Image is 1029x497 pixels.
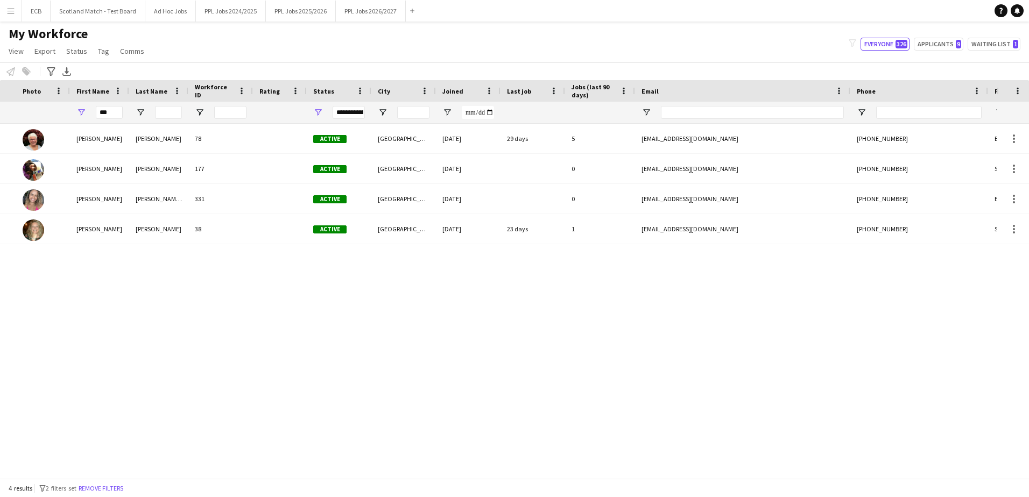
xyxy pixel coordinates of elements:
[968,38,1020,51] button: Waiting list1
[129,124,188,153] div: [PERSON_NAME]
[313,135,347,143] span: Active
[129,184,188,214] div: [PERSON_NAME] [PERSON_NAME]
[259,87,280,95] span: Rating
[313,195,347,203] span: Active
[313,165,347,173] span: Active
[436,184,501,214] div: [DATE]
[642,87,659,95] span: Email
[70,184,129,214] div: [PERSON_NAME]
[896,40,907,48] span: 326
[371,214,436,244] div: [GEOGRAPHIC_DATA]
[136,87,167,95] span: Last Name
[129,214,188,244] div: [PERSON_NAME]
[23,129,44,151] img: Julia Burton
[876,106,982,119] input: Phone Filter Input
[195,83,234,99] span: Workforce ID
[188,214,253,244] div: 38
[46,484,76,492] span: 2 filters set
[195,108,205,117] button: Open Filter Menu
[188,184,253,214] div: 331
[914,38,963,51] button: Applicants9
[436,154,501,183] div: [DATE]
[120,46,144,56] span: Comms
[857,87,876,95] span: Phone
[635,154,850,183] div: [EMAIL_ADDRESS][DOMAIN_NAME]
[76,482,125,494] button: Remove filters
[266,1,336,22] button: PPL Jobs 2025/2026
[70,124,129,153] div: [PERSON_NAME]
[995,87,1016,95] span: Profile
[635,124,850,153] div: [EMAIL_ADDRESS][DOMAIN_NAME]
[635,214,850,244] div: [EMAIL_ADDRESS][DOMAIN_NAME]
[565,184,635,214] div: 0
[378,87,390,95] span: City
[60,65,73,78] app-action-btn: Export XLSX
[635,184,850,214] div: [EMAIL_ADDRESS][DOMAIN_NAME]
[214,106,246,119] input: Workforce ID Filter Input
[850,184,988,214] div: [PHONE_NUMBER]
[371,124,436,153] div: [GEOGRAPHIC_DATA]
[116,44,149,58] a: Comms
[565,124,635,153] div: 5
[98,46,109,56] span: Tag
[188,154,253,183] div: 177
[850,154,988,183] div: [PHONE_NUMBER]
[145,1,196,22] button: Ad Hoc Jobs
[565,154,635,183] div: 0
[336,1,406,22] button: PPL Jobs 2026/2027
[501,124,565,153] div: 29 days
[62,44,91,58] a: Status
[572,83,616,99] span: Jobs (last 90 days)
[76,108,86,117] button: Open Filter Menu
[188,124,253,153] div: 78
[76,87,109,95] span: First Name
[462,106,494,119] input: Joined Filter Input
[196,1,266,22] button: PPL Jobs 2024/2025
[371,184,436,214] div: [GEOGRAPHIC_DATA]
[378,108,387,117] button: Open Filter Menu
[136,108,145,117] button: Open Filter Menu
[70,214,129,244] div: [PERSON_NAME]
[34,46,55,56] span: Export
[661,106,844,119] input: Email Filter Input
[861,38,910,51] button: Everyone326
[850,124,988,153] div: [PHONE_NUMBER]
[642,108,651,117] button: Open Filter Menu
[442,108,452,117] button: Open Filter Menu
[956,40,961,48] span: 9
[23,159,44,181] img: Julia Hutchings
[23,87,41,95] span: Photo
[565,214,635,244] div: 1
[30,44,60,58] a: Export
[23,189,44,211] img: Juliana Oliveira Pinheiro
[155,106,182,119] input: Last Name Filter Input
[4,44,28,58] a: View
[45,65,58,78] app-action-btn: Advanced filters
[313,225,347,233] span: Active
[995,108,1004,117] button: Open Filter Menu
[96,106,123,119] input: First Name Filter Input
[313,108,323,117] button: Open Filter Menu
[850,214,988,244] div: [PHONE_NUMBER]
[397,106,429,119] input: City Filter Input
[51,1,145,22] button: Scotland Match - Test Board
[94,44,114,58] a: Tag
[436,214,501,244] div: [DATE]
[70,154,129,183] div: [PERSON_NAME]
[507,87,531,95] span: Last job
[371,154,436,183] div: [GEOGRAPHIC_DATA]
[442,87,463,95] span: Joined
[66,46,87,56] span: Status
[1013,40,1018,48] span: 1
[857,108,866,117] button: Open Filter Menu
[23,219,44,241] img: Julie Clayton
[22,1,51,22] button: ECB
[501,214,565,244] div: 23 days
[313,87,334,95] span: Status
[9,46,24,56] span: View
[9,26,88,42] span: My Workforce
[129,154,188,183] div: [PERSON_NAME]
[436,124,501,153] div: [DATE]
